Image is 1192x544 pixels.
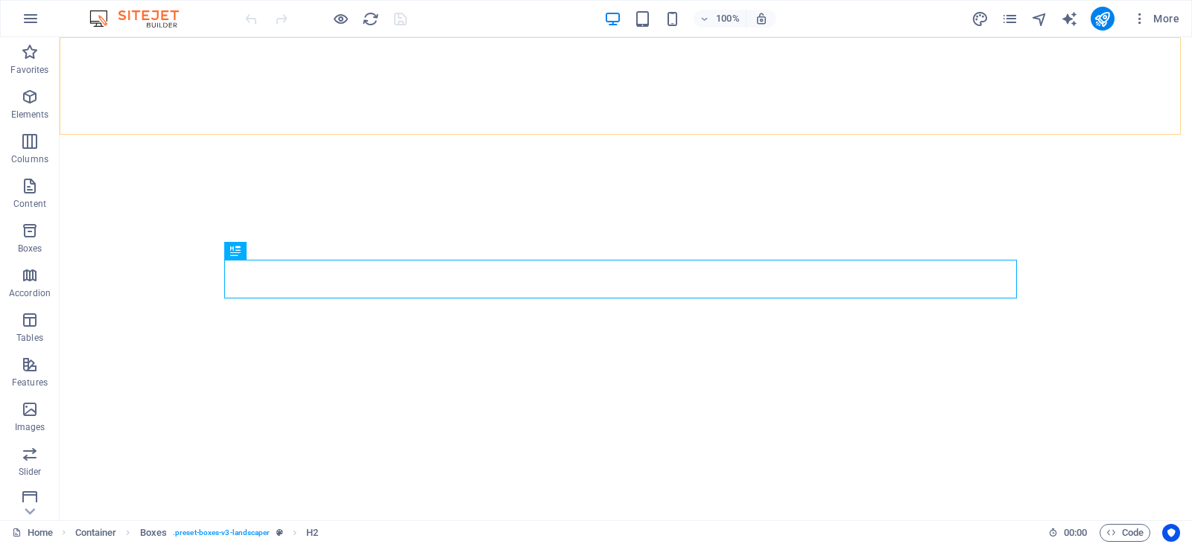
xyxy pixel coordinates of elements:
span: : [1074,527,1077,538]
h6: Session time [1048,524,1088,542]
button: 100% [694,10,746,28]
i: Reload page [362,10,379,28]
span: Click to select. Double-click to edit [306,524,318,542]
i: This element is a customizable preset [276,528,283,537]
p: Content [13,198,46,210]
span: . preset-boxes-v3-landscaper [173,524,270,542]
span: 00 00 [1064,524,1087,542]
p: Slider [19,466,42,478]
img: Editor Logo [86,10,197,28]
i: Pages (Ctrl+Alt+S) [1001,10,1018,28]
p: Elements [11,109,49,121]
span: Click to select. Double-click to edit [75,524,117,542]
p: Accordion [9,287,51,299]
span: More [1132,11,1179,26]
i: AI Writer [1061,10,1078,28]
button: More [1126,7,1185,31]
p: Images [15,421,45,433]
i: Design (Ctrl+Alt+Y) [971,10,989,28]
p: Columns [11,153,48,165]
h6: 100% [716,10,740,28]
i: On resize automatically adjust zoom level to fit chosen device. [755,12,768,25]
button: publish [1091,7,1115,31]
button: text_generator [1061,10,1079,28]
a: Click to cancel selection. Double-click to open Pages [12,524,53,542]
i: Publish [1094,10,1111,28]
p: Favorites [10,64,48,76]
button: navigator [1031,10,1049,28]
p: Tables [16,332,43,344]
button: Code [1100,524,1150,542]
button: pages [1001,10,1019,28]
button: Click here to leave preview mode and continue editing [332,10,349,28]
span: Click to select. Double-click to edit [140,524,167,542]
i: Navigator [1031,10,1048,28]
p: Features [12,377,48,388]
button: Usercentrics [1162,524,1180,542]
button: reload [361,10,379,28]
p: Boxes [18,243,42,255]
span: Code [1106,524,1144,542]
nav: breadcrumb [75,524,318,542]
button: design [971,10,989,28]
